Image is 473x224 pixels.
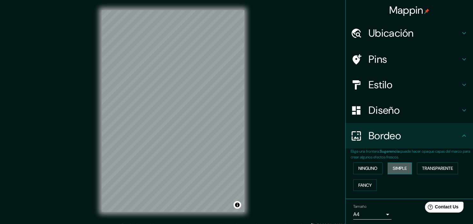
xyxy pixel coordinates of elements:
[351,148,473,160] p: Elige una frontera. puede hacer opaque capas del marco para crear algunos efectos frescos.
[353,209,391,220] div: A4
[369,78,460,91] h4: Estilo
[346,20,473,46] div: Ubicación
[346,123,473,148] div: Bordeo
[369,104,460,117] h4: Diseño
[102,10,244,212] canvas: Mapa
[369,27,460,40] h4: Ubicación
[380,149,401,154] b: Sugerencia:
[369,53,460,66] h4: Pins
[417,163,458,174] button: Transparente
[346,47,473,72] div: Pins
[424,9,429,14] img: pin-icon.png
[346,98,473,123] div: Diseño
[388,163,412,174] button: Simple
[353,163,383,174] button: Ninguno
[353,179,377,191] button: Fancy
[353,204,366,209] label: Tamaño
[233,201,241,209] button: Atribución de choques
[416,199,466,217] iframe: Help widget launcher
[346,72,473,98] div: Estilo
[389,4,430,17] h4: Mappin
[369,129,460,142] h4: Bordeo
